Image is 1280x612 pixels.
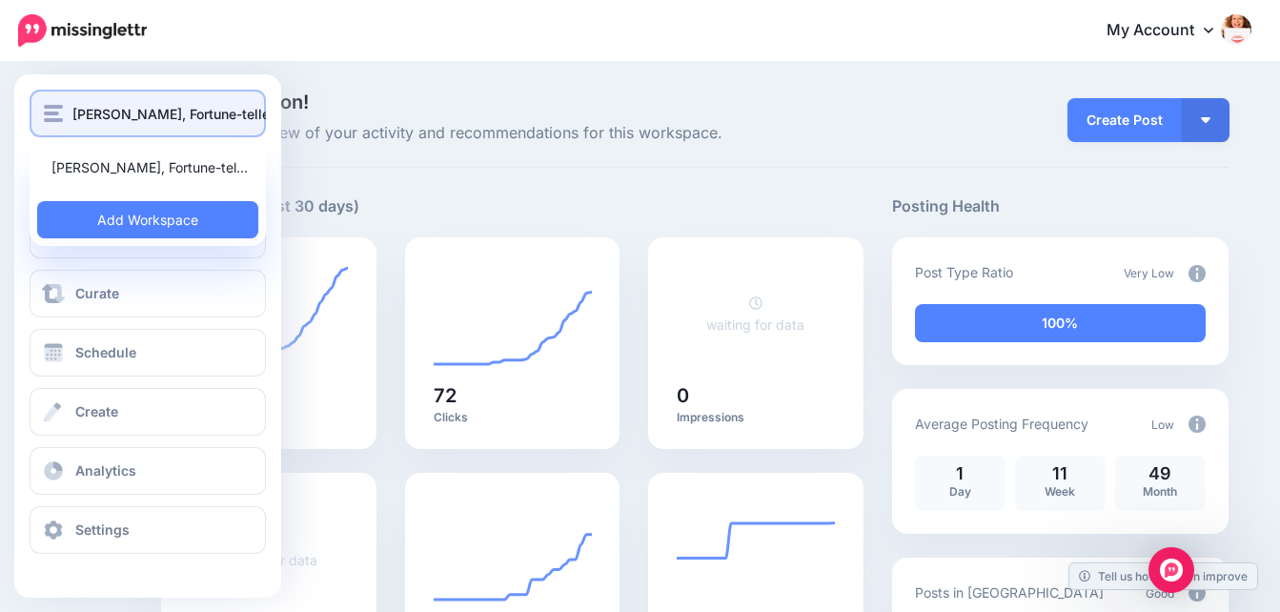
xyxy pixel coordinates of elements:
[915,261,1013,283] p: Post Type Ratio
[44,105,63,122] img: menu.png
[72,103,421,125] span: [PERSON_NAME], Fortune-teller & Certified Lipsologist
[30,270,266,317] a: Curate
[1045,484,1075,499] span: Week
[915,413,1088,435] p: Average Posting Frequency
[1189,584,1206,602] img: info-circle-grey.png
[37,149,258,186] a: [PERSON_NAME], Fortune-tel…
[37,201,258,238] a: Add Workspace
[915,304,1206,342] div: 100% of your posts in the last 30 days have been from Drip Campaigns
[75,285,119,301] span: Curate
[892,194,1229,218] h5: Posting Health
[1069,563,1257,589] a: Tell us how we can improve
[677,410,835,425] p: Impressions
[1189,265,1206,282] img: info-circle-grey.png
[75,344,136,360] span: Schedule
[75,462,136,479] span: Analytics
[915,581,1104,603] p: Posts in [GEOGRAPHIC_DATA]
[30,506,266,554] a: Settings
[30,388,266,436] a: Create
[1146,586,1174,601] span: Good
[1148,547,1194,593] div: Open Intercom Messenger
[1151,418,1174,432] span: Low
[1087,8,1251,54] a: My Account
[75,403,118,419] span: Create
[75,521,130,538] span: Settings
[161,121,863,146] span: Here's an overview of your activity and recommendations for this workspace.
[924,465,996,482] p: 1
[18,14,147,47] img: Missinglettr
[1025,465,1096,482] p: 11
[30,90,266,137] button: [PERSON_NAME], Fortune-teller & Certified Lipsologist
[949,484,971,499] span: Day
[677,386,835,405] h5: 0
[1201,117,1210,123] img: arrow-down-white.png
[1067,98,1182,142] a: Create Post
[1189,416,1206,433] img: info-circle-grey.png
[1124,266,1174,280] span: Very Low
[1143,484,1177,499] span: Month
[30,329,266,377] a: Schedule
[434,410,592,425] p: Clicks
[706,295,804,333] a: waiting for data
[1125,465,1196,482] p: 49
[434,386,592,405] h5: 72
[30,447,266,495] a: Analytics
